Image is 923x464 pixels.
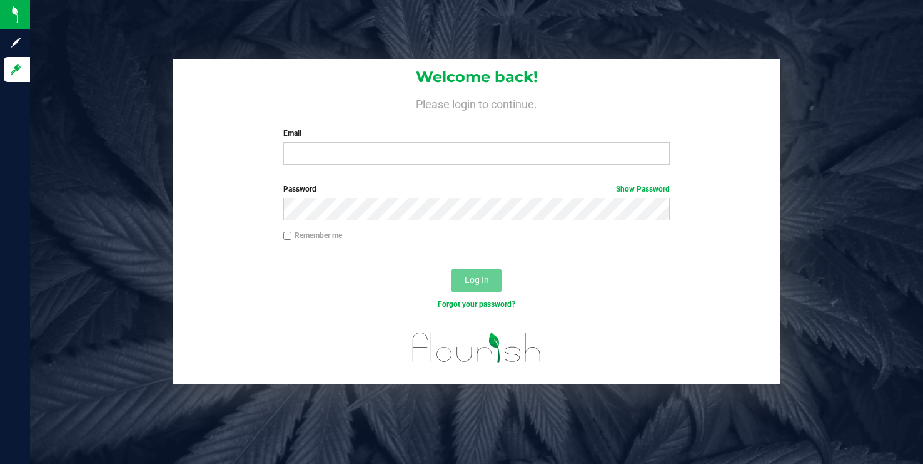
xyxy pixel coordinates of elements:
h4: Please login to continue. [173,95,780,110]
input: Remember me [283,232,292,240]
button: Log In [451,269,502,292]
h1: Welcome back! [173,69,780,85]
inline-svg: Log in [9,63,22,76]
label: Remember me [283,230,342,241]
span: Password [283,185,316,193]
span: Log In [465,275,489,285]
img: flourish_logo.svg [401,323,553,372]
a: Show Password [616,185,670,193]
inline-svg: Sign up [9,36,22,49]
label: Email [283,128,670,139]
a: Forgot your password? [438,300,515,309]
